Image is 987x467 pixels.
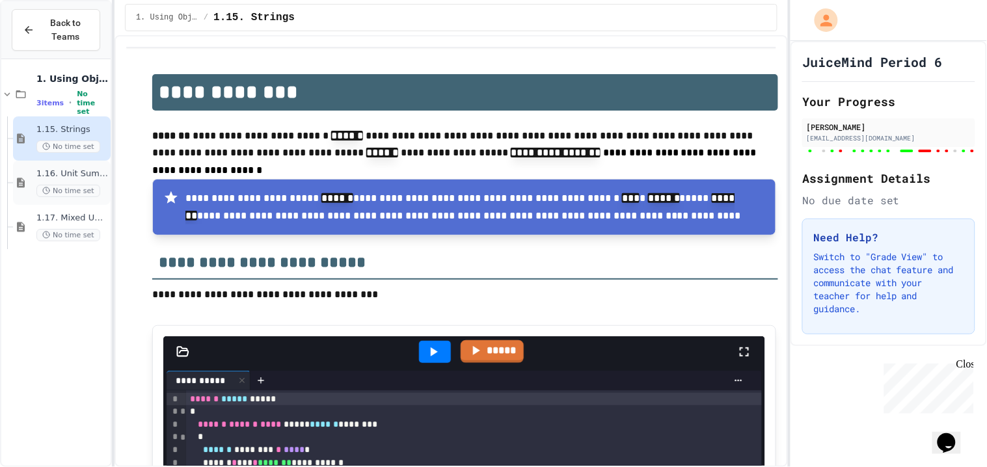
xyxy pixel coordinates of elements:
h2: Your Progress [802,92,975,111]
span: No time set [77,90,108,116]
span: • [69,98,72,108]
span: 1.17. Mixed Up Code Practice 1.1-1.6 [36,213,108,224]
iframe: chat widget [879,358,974,414]
div: [EMAIL_ADDRESS][DOMAIN_NAME] [806,133,971,143]
span: No time set [36,140,100,153]
div: No due date set [802,193,975,208]
span: 1.15. Strings [36,124,108,135]
span: Back to Teams [42,16,89,44]
span: 1.16. Unit Summary 1a (1.1-1.6) [36,168,108,180]
h1: JuiceMind Period 6 [802,53,943,71]
p: Switch to "Grade View" to access the chat feature and communicate with your teacher for help and ... [813,250,964,315]
h3: Need Help? [813,230,964,245]
span: No time set [36,229,100,241]
h2: Assignment Details [802,169,975,187]
span: 1. Using Objects and Methods [36,73,108,85]
div: [PERSON_NAME] [806,121,971,133]
div: My Account [801,5,841,35]
button: Back to Teams [12,9,100,51]
span: 1.15. Strings [213,10,295,25]
span: 3 items [36,99,64,107]
iframe: chat widget [932,415,974,454]
span: 1. Using Objects and Methods [136,12,198,23]
span: No time set [36,185,100,197]
div: Chat with us now!Close [5,5,90,83]
span: / [204,12,208,23]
